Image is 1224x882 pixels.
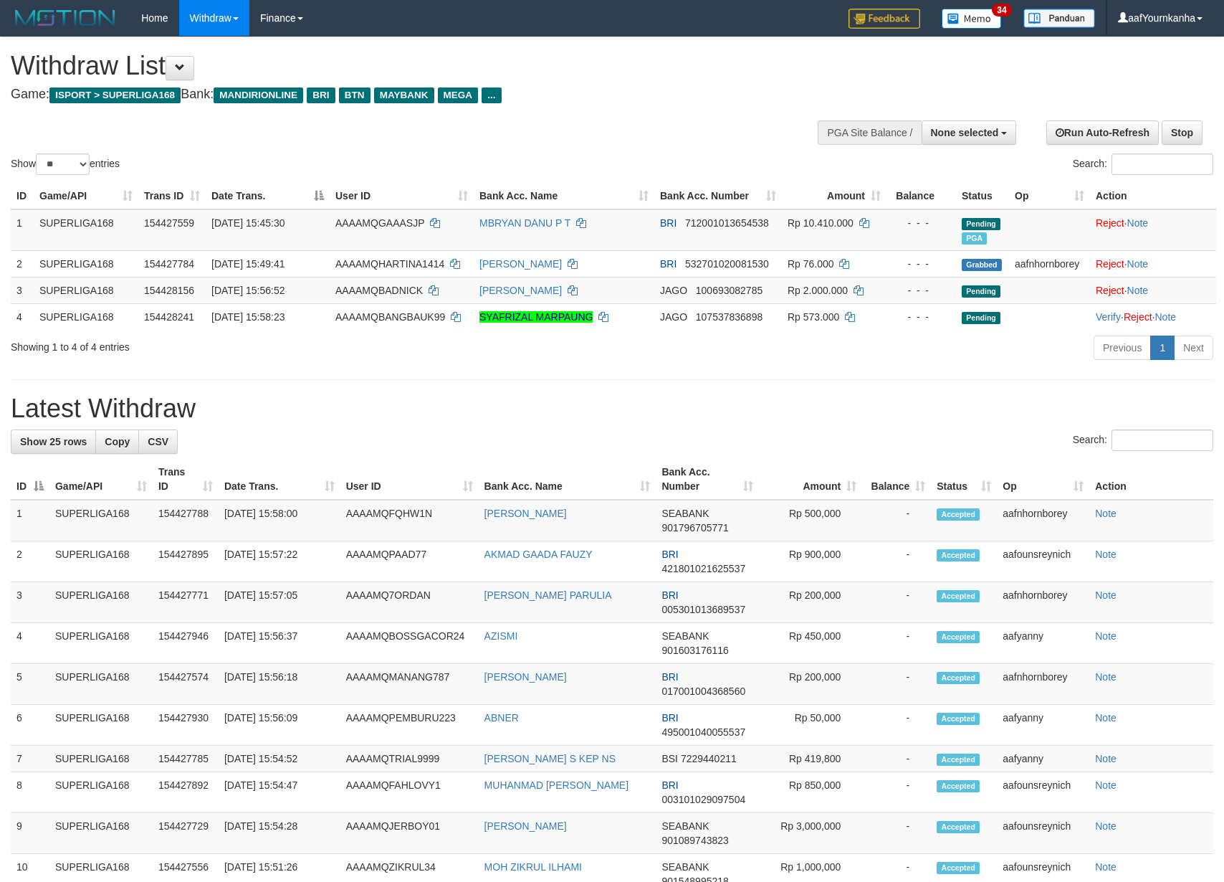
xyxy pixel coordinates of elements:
[11,87,802,102] h4: Game: Bank:
[34,303,138,330] td: SUPERLIGA168
[1095,753,1117,764] a: Note
[661,820,709,832] span: SEABANK
[1162,120,1203,145] a: Stop
[937,713,980,725] span: Accepted
[962,218,1000,230] span: Pending
[997,664,1089,705] td: aafnhornborey
[862,772,931,813] td: -
[11,746,49,772] td: 7
[862,746,931,772] td: -
[49,746,153,772] td: SUPERLIGA168
[661,630,709,642] span: SEABANK
[34,277,138,303] td: SUPERLIGA168
[49,582,153,623] td: SUPERLIGA168
[862,541,931,582] td: -
[330,183,474,209] th: User ID: activate to sort column ascending
[661,779,678,791] span: BRI
[11,623,49,664] td: 4
[661,645,728,656] span: Copy 901603176116 to clipboard
[661,726,745,738] span: Copy 495001040055537 to clipboard
[11,250,34,277] td: 2
[153,746,219,772] td: 154427785
[11,705,49,746] td: 6
[34,209,138,251] td: SUPERLIGA168
[11,500,49,541] td: 1
[862,813,931,854] td: -
[214,87,303,103] span: MANDIRIONLINE
[937,821,980,833] span: Accepted
[219,582,340,623] td: [DATE] 15:57:05
[997,705,1089,746] td: aafyanny
[997,772,1089,813] td: aafounsreynich
[11,541,49,582] td: 2
[335,217,424,229] span: AAAAMQGAAASJP
[661,522,728,534] span: Copy 901796705771 to clipboard
[153,541,219,582] td: 154427895
[49,664,153,705] td: SUPERLIGA168
[479,285,562,296] a: [PERSON_NAME]
[656,459,759,500] th: Bank Acc. Number: activate to sort column ascending
[340,746,479,772] td: AAAAMQTRIAL9999
[1090,250,1216,277] td: ·
[219,813,340,854] td: [DATE] 15:54:28
[11,209,34,251] td: 1
[886,183,956,209] th: Balance
[219,459,340,500] th: Date Trans.: activate to sort column ascending
[1127,258,1149,270] a: Note
[11,334,499,354] div: Showing 1 to 4 of 4 entries
[661,604,745,615] span: Copy 005301013689537 to clipboard
[219,746,340,772] td: [DATE] 15:54:52
[11,813,49,854] td: 9
[997,459,1089,500] th: Op: activate to sort column ascending
[862,705,931,746] td: -
[1090,303,1216,330] td: · ·
[211,285,285,296] span: [DATE] 15:56:52
[892,283,950,298] div: - - -
[931,459,997,500] th: Status: activate to sort column ascending
[1009,250,1090,277] td: aafnhornborey
[661,712,678,724] span: BRI
[340,772,479,813] td: AAAAMQFAHLOVY1
[696,311,762,323] span: Copy 107537836898 to clipboard
[1094,336,1151,360] a: Previous
[962,312,1000,324] span: Pending
[997,582,1089,623] td: aafnhornborey
[153,813,219,854] td: 154427729
[340,459,479,500] th: User ID: activate to sort column ascending
[1089,459,1213,500] th: Action
[1111,430,1213,451] input: Search:
[20,436,87,447] span: Show 25 rows
[759,813,862,854] td: Rp 3,000,000
[49,623,153,664] td: SUPERLIGA168
[937,862,980,874] span: Accepted
[307,87,335,103] span: BRI
[892,216,950,230] div: - - -
[661,508,709,519] span: SEABANK
[937,672,980,684] span: Accepted
[11,430,96,454] a: Show 25 rows
[11,7,120,29] img: MOTION_logo.png
[685,258,769,270] span: Copy 532701020081530 to clipboard
[962,285,1000,298] span: Pending
[1127,285,1149,296] a: Note
[661,549,678,560] span: BRI
[219,705,340,746] td: [DATE] 15:56:09
[681,753,737,764] span: Copy 7229440211 to clipboard
[1095,549,1117,560] a: Note
[654,183,782,209] th: Bank Acc. Number: activate to sort column ascending
[788,258,834,270] span: Rp 76.000
[1095,630,1117,642] a: Note
[937,780,980,792] span: Accepted
[997,541,1089,582] td: aafounsreynich
[1009,183,1090,209] th: Op: activate to sort column ascending
[892,310,950,324] div: - - -
[1046,120,1159,145] a: Run Auto-Refresh
[148,436,168,447] span: CSV
[484,753,616,764] a: [PERSON_NAME] S KEP NS
[1023,9,1095,28] img: panduan.png
[335,311,445,323] span: AAAAMQBANGBAUK99
[1096,258,1124,270] a: Reject
[11,277,34,303] td: 3
[438,87,479,103] span: MEGA
[340,813,479,854] td: AAAAMQJERBOY01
